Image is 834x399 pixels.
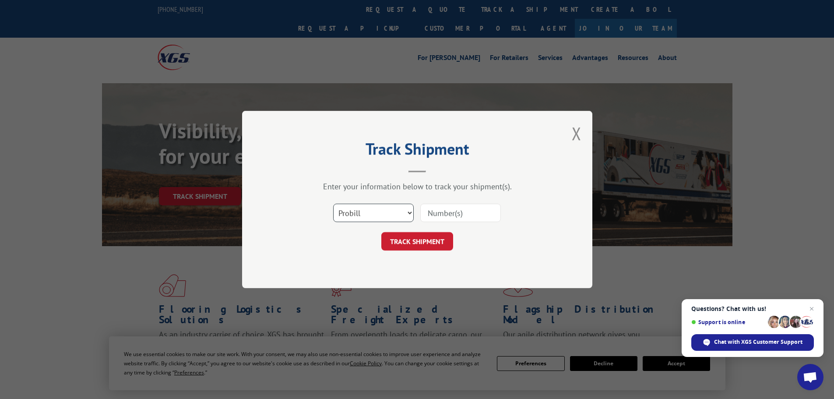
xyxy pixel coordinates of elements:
[420,204,501,222] input: Number(s)
[691,334,814,351] div: Chat with XGS Customer Support
[381,232,453,251] button: TRACK SHIPMENT
[797,364,823,390] div: Open chat
[714,338,802,346] span: Chat with XGS Customer Support
[691,305,814,312] span: Questions? Chat with us!
[286,181,549,191] div: Enter your information below to track your shipment(s).
[691,319,765,325] span: Support is online
[286,143,549,159] h2: Track Shipment
[806,304,817,314] span: Close chat
[572,122,581,145] button: Close modal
